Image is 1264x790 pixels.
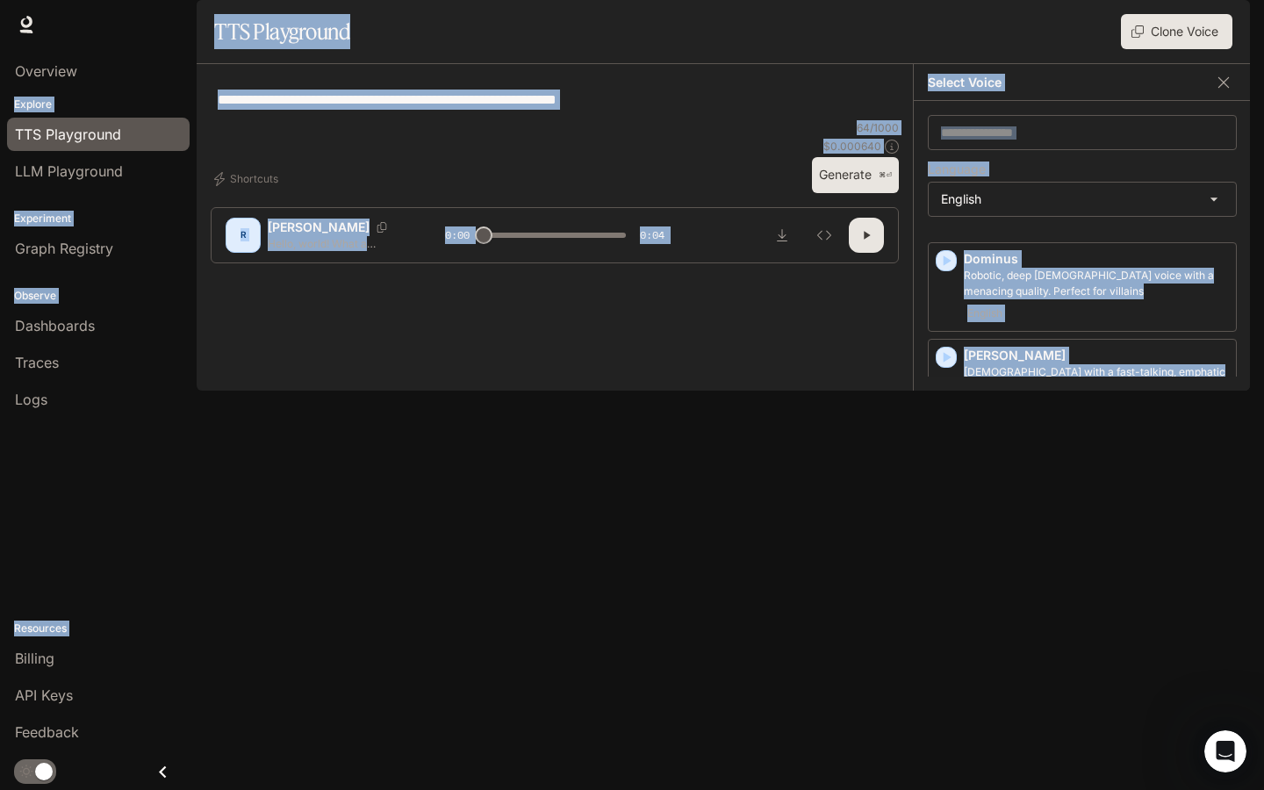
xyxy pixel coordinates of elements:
[229,221,257,249] div: R
[765,218,800,253] button: Download audio
[857,120,899,135] p: 64 / 1000
[1121,14,1232,49] button: Clone Voice
[640,226,664,244] span: 0:04
[445,226,470,244] span: 0:00
[964,364,1229,396] p: Male with a fast-talking, emphatic and streetwise tone
[812,157,899,193] button: Generate⌘⏎
[268,219,370,236] p: [PERSON_NAME]
[211,165,285,193] button: Shortcuts
[823,139,881,154] p: $ 0.000640
[964,347,1229,364] p: [PERSON_NAME]
[214,14,350,49] h1: TTS Playground
[879,170,892,181] p: ⌘⏎
[1204,730,1246,772] iframe: Intercom live chat
[268,236,403,251] p: Hello, world! What a wonderful day to be a text-to-speech model!
[807,218,842,253] button: Inspect
[928,163,986,176] p: Language
[964,268,1229,299] p: Robotic, deep male voice with a menacing quality. Perfect for villains
[370,222,394,233] button: Copy Voice ID
[964,303,1006,324] span: English
[929,183,1236,216] div: English
[964,250,1229,268] p: Dominus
